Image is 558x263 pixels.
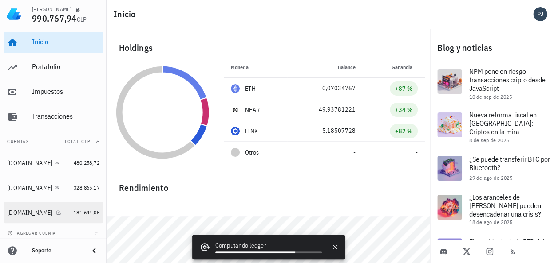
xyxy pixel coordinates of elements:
a: ¿Los aranceles de [PERSON_NAME] pueden desencadenar una crisis? 18 de ago de 2025 [430,188,558,231]
th: Moneda [224,57,287,78]
span: - [353,148,356,156]
span: CLP [77,15,87,23]
a: Nueva reforma fiscal en [GEOGRAPHIC_DATA]: Criptos en la mira 8 de sep de 2025 [430,105,558,149]
span: 8 de sep de 2025 [469,137,509,143]
div: 49,93781221 [294,105,356,114]
div: +34 % [395,105,412,114]
div: avatar [533,7,547,21]
div: ETH [245,84,256,93]
div: NEAR [245,105,260,114]
a: Inicio [4,32,103,53]
span: - [416,148,418,156]
span: 181.644,05 [74,209,99,216]
div: Blog y noticias [430,34,558,62]
div: NEAR-icon [231,105,240,114]
a: [DOMAIN_NAME] 480.258,72 [4,152,103,174]
h1: Inicio [114,7,139,21]
span: 990.767,94 [32,12,77,24]
div: Impuestos [32,87,99,96]
button: agregar cuenta [5,228,60,237]
div: +87 % [395,84,412,93]
div: 0,07034767 [294,84,356,93]
a: [DOMAIN_NAME] 328.865,17 [4,177,103,198]
div: Computando ledger [215,241,322,251]
span: ¿Los aranceles de [PERSON_NAME] pueden desencadenar una crisis? [469,193,541,218]
th: Balance [287,57,363,78]
span: Ganancia [392,64,418,70]
div: LINK [245,127,258,135]
span: Total CLP [64,139,91,144]
span: 18 de ago de 2025 [469,219,512,225]
div: Holdings [112,34,425,62]
div: ETH-icon [231,84,240,93]
div: +82 % [395,127,412,135]
div: Inicio [32,38,99,46]
div: 5,18507728 [294,126,356,135]
a: NPM pone en riesgo transacciones cripto desde JavaScript 10 de sep de 2025 [430,62,558,105]
div: [PERSON_NAME] [32,6,71,13]
div: Portafolio [32,62,99,71]
span: Nueva reforma fiscal en [GEOGRAPHIC_DATA]: Criptos en la mira [469,110,537,136]
span: 29 de ago de 2025 [469,174,512,181]
span: agregar cuenta [9,230,56,236]
a: ¿Se puede transferir BTC por Bluetooth? 29 de ago de 2025 [430,149,558,188]
span: 328.865,17 [74,184,99,191]
div: Transacciones [32,112,99,120]
div: [DOMAIN_NAME] [7,184,52,192]
a: [DOMAIN_NAME] 181.644,05 [4,202,103,223]
div: Soporte [32,247,82,254]
a: Transacciones [4,106,103,128]
span: 480.258,72 [74,159,99,166]
span: Otros [245,148,259,157]
a: Impuestos [4,81,103,103]
div: [DOMAIN_NAME] [7,209,52,217]
span: NPM pone en riesgo transacciones cripto desde JavaScript [469,67,546,93]
div: [DOMAIN_NAME] [7,159,52,167]
button: CuentasTotal CLP [4,131,103,152]
span: 10 de sep de 2025 [469,93,512,100]
img: LedgiFi [7,7,21,21]
span: ¿Se puede transferir BTC por Bluetooth? [469,155,550,172]
div: LINK-icon [231,127,240,135]
a: Portafolio [4,57,103,78]
div: Rendimiento [112,174,425,195]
